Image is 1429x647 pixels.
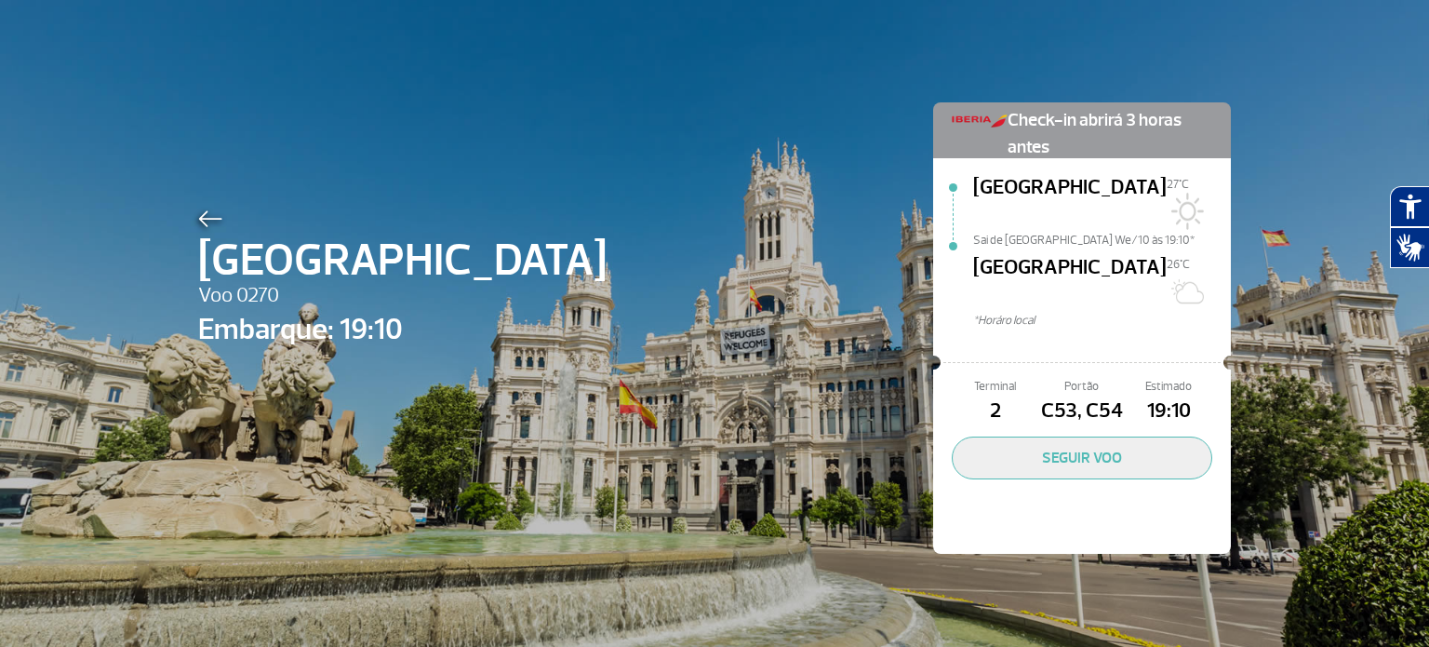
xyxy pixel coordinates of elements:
span: Terminal [952,378,1038,396]
span: [GEOGRAPHIC_DATA] [973,172,1167,232]
button: Abrir recursos assistivos. [1390,186,1429,227]
span: Sai de [GEOGRAPHIC_DATA] We/10 às 19:10* [973,232,1231,245]
span: 26°C [1167,257,1190,272]
span: Portão [1038,378,1125,396]
div: Plugin de acessibilidade da Hand Talk. [1390,186,1429,268]
span: Estimado [1126,378,1212,396]
span: C53, C54 [1038,396,1125,427]
img: Sol com muitas nuvens [1167,273,1204,310]
span: Embarque: 19:10 [198,307,607,352]
span: Check-in abrirá 3 horas antes [1008,102,1212,161]
img: Sol [1167,193,1204,230]
span: 2 [952,396,1038,427]
span: 27°C [1167,177,1189,192]
span: 19:10 [1126,396,1212,427]
button: SEGUIR VOO [952,437,1212,479]
span: [GEOGRAPHIC_DATA] [973,252,1167,312]
span: *Horáro local [973,312,1231,330]
button: Abrir tradutor de língua de sinais. [1390,227,1429,268]
span: Voo 0270 [198,280,607,312]
span: [GEOGRAPHIC_DATA] [198,227,607,294]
